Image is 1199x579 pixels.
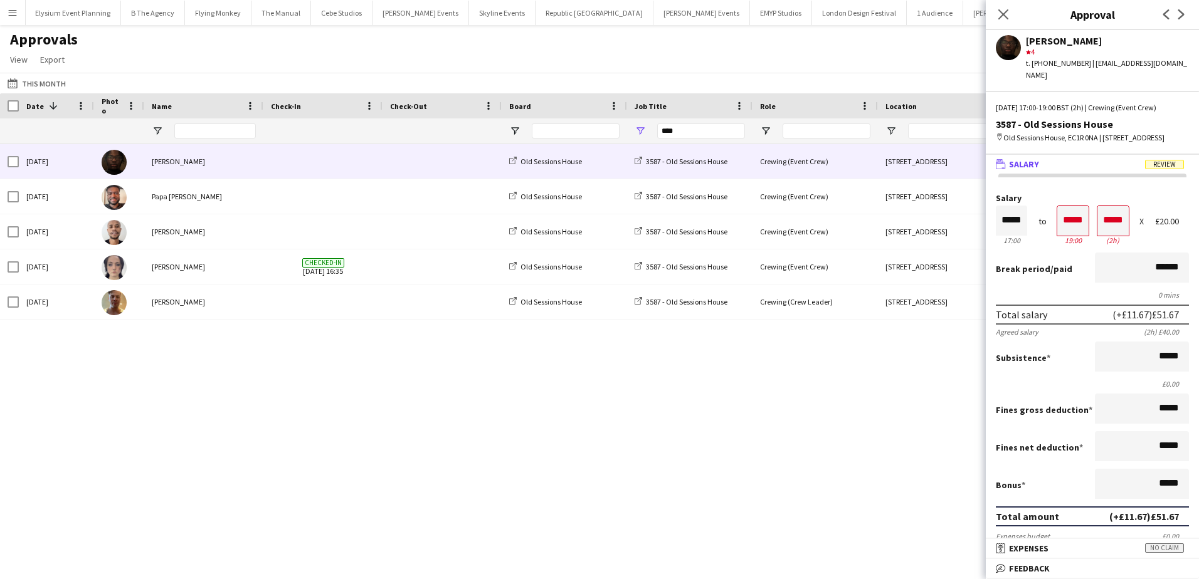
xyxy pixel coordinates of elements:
[144,249,263,284] div: [PERSON_NAME]
[102,220,127,245] img: Maurice Mutua
[646,192,727,201] span: 3587 - Old Sessions House
[102,96,122,115] span: Photo
[908,123,996,138] input: Location Filter Input
[750,1,812,25] button: EMYP Studios
[996,263,1072,274] label: /paid
[144,284,263,319] div: [PERSON_NAME]
[520,192,582,201] span: Old Sessions House
[19,249,94,284] div: [DATE]
[753,284,878,319] div: Crewing (Crew Leader)
[1139,217,1144,226] div: X
[509,262,582,271] a: Old Sessions House
[271,249,375,284] span: [DATE] 16:35
[812,1,907,25] button: London Design Festival
[152,102,172,111] span: Name
[646,227,727,236] span: 3587 - Old Sessions House
[520,297,582,306] span: Old Sessions House
[996,442,1083,453] label: Fines net deduction
[996,102,1189,113] div: [DATE] 17:00-19:00 BST (2h) | Crewing (Event Crew)
[996,510,1059,523] div: Total amount
[753,179,878,214] div: Crewing (Event Crew)
[760,102,776,111] span: Role
[885,125,897,137] button: Open Filter Menu
[40,54,65,65] span: Export
[635,125,646,137] button: Open Filter Menu
[26,102,44,111] span: Date
[532,123,620,138] input: Board Filter Input
[5,76,68,91] button: This Month
[635,262,727,271] a: 3587 - Old Sessions House
[390,102,427,111] span: Check-Out
[144,214,263,249] div: [PERSON_NAME]
[311,1,372,25] button: Cebe Studios
[635,297,727,306] a: 3587 - Old Sessions House
[509,192,582,201] a: Old Sessions House
[372,1,469,25] button: [PERSON_NAME] Events
[1162,531,1189,541] div: £0.00
[25,1,121,25] button: Elysium Event Planning
[753,144,878,179] div: Crewing (Event Crew)
[19,179,94,214] div: [DATE]
[783,123,870,138] input: Role Filter Input
[986,539,1199,558] mat-expansion-panel-header: ExpensesNo claim
[878,144,1003,179] div: [STREET_ADDRESS]
[996,479,1025,491] label: Bonus
[520,227,582,236] span: Old Sessions House
[509,227,582,236] a: Old Sessions House
[102,255,127,280] img: Ava Farrell
[1026,58,1189,80] div: t. [PHONE_NUMBER] | [EMAIL_ADDRESS][DOMAIN_NAME]
[1009,543,1048,554] span: Expenses
[271,102,301,111] span: Check-In
[878,214,1003,249] div: [STREET_ADDRESS]
[907,1,963,25] button: 1 Audience
[536,1,653,25] button: Republic [GEOGRAPHIC_DATA]
[1026,46,1189,58] div: 4
[885,102,917,111] span: Location
[635,192,727,201] a: 3587 - Old Sessions House
[996,531,1050,541] div: Expenses budget
[1038,217,1047,226] div: to
[102,185,127,210] img: Papa Opoku-Adjei
[302,258,344,268] span: Checked-in
[878,284,1003,319] div: [STREET_ADDRESS]
[646,297,727,306] span: 3587 - Old Sessions House
[996,327,1038,336] div: Agreed salary
[10,54,28,65] span: View
[19,144,94,179] div: [DATE]
[1009,563,1050,574] span: Feedback
[1145,160,1184,169] span: Review
[635,102,667,111] span: Job Title
[5,51,33,68] a: View
[996,236,1027,245] div: 17:00
[635,227,727,236] a: 3587 - Old Sessions House
[986,559,1199,578] mat-expansion-panel-header: Feedback
[996,263,1050,274] span: Break period
[35,51,70,68] a: Export
[996,379,1189,389] div: £0.00
[657,123,745,138] input: Job Title Filter Input
[996,194,1189,203] label: Salary
[102,150,127,175] img: Paul Ewanlen
[996,404,1092,415] label: Fines gross deduction
[878,249,1003,284] div: [STREET_ADDRESS]
[996,352,1050,363] label: Subsistence
[174,123,256,138] input: Name Filter Input
[144,144,263,179] div: [PERSON_NAME]
[1026,35,1189,46] div: [PERSON_NAME]
[753,214,878,249] div: Crewing (Event Crew)
[646,157,727,166] span: 3587 - Old Sessions House
[996,290,1189,300] div: 0 mins
[986,6,1199,23] h3: Approval
[520,262,582,271] span: Old Sessions House
[653,1,750,25] button: [PERSON_NAME] Events
[753,249,878,284] div: Crewing (Event Crew)
[1144,327,1189,336] div: (2h) £40.00
[509,125,520,137] button: Open Filter Menu
[509,157,582,166] a: Old Sessions House
[878,179,1003,214] div: [STREET_ADDRESS]
[19,214,94,249] div: [DATE]
[121,1,185,25] button: B The Agency
[1097,236,1129,245] div: 2h
[996,132,1189,143] div: Old Sessions House, EC1R 0NA | [STREET_ADDRESS]
[152,125,163,137] button: Open Filter Menu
